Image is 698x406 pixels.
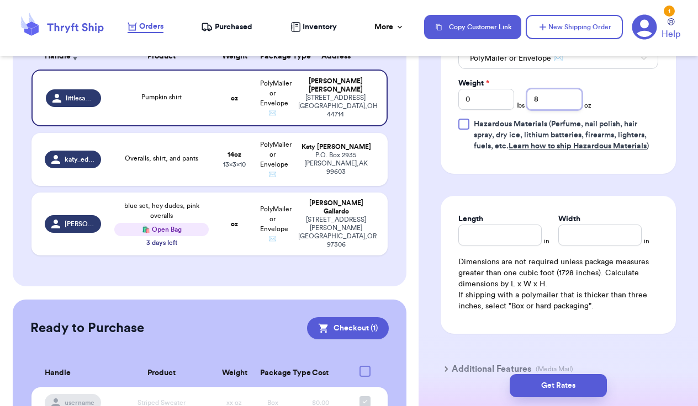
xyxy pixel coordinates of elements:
[146,238,177,247] div: 3 days left
[66,94,95,103] span: littlesandlattesthriftco
[260,141,292,178] span: PolyMailer or Envelope ✉️
[374,22,404,33] div: More
[45,367,71,379] span: Handle
[298,143,374,151] div: Katy [PERSON_NAME]
[458,290,658,312] p: If shipping with a polymailer that is thicker than three inches, select "Box or hard packaging".
[452,362,531,376] h3: Additional Features
[292,359,349,387] th: Cost
[138,399,186,406] span: Striped Sweater
[474,120,649,150] span: (Perfume, nail polish, hair spray, dry ice, lithium batteries, firearms, lighters, fuels, etc. )
[458,257,658,312] div: Dimensions are not required unless package measures greater than one cubic foot (1728 inches). Ca...
[424,15,521,39] button: Copy Customer Link
[584,101,591,110] span: oz
[558,213,580,225] label: Width
[458,213,483,225] label: Length
[526,15,623,39] button: New Shipping Order
[662,18,680,41] a: Help
[201,22,252,33] a: Purchased
[108,359,215,387] th: Product
[664,6,675,17] div: 1
[125,155,198,162] span: Overalls, shirt, and pants
[458,48,658,69] button: PolyMailer or Envelope ✉️
[298,216,374,249] div: [STREET_ADDRESS][PERSON_NAME] [GEOGRAPHIC_DATA] , OR 97306
[312,399,329,406] span: $0.00
[226,399,242,406] span: xx oz
[510,374,607,397] button: Get Rates
[458,78,489,89] label: Weight
[215,22,252,33] span: Purchased
[71,50,80,63] button: Sort ascending
[114,223,208,236] div: 🛍️ Open Bag
[307,317,389,339] button: Checkout (1)
[215,43,253,70] th: Weight
[253,359,292,387] th: Package Type
[228,151,241,158] strong: 14 oz
[215,359,253,387] th: Weight
[298,77,373,94] div: [PERSON_NAME] [PERSON_NAME]
[65,155,95,164] span: katy_edens
[303,22,337,33] span: Inventory
[298,94,373,119] div: [STREET_ADDRESS] [GEOGRAPHIC_DATA] , OH 44714
[298,151,374,176] div: P.O. Box 2935 [PERSON_NAME] , AK 99603
[290,22,337,33] a: Inventory
[267,399,278,406] span: Box
[65,220,95,228] span: [PERSON_NAME]
[30,319,144,337] h2: Ready to Purchase
[45,51,71,62] span: Handle
[223,161,246,168] span: 13 x 3 x 10
[253,43,292,70] th: Package Type
[662,28,680,41] span: Help
[516,101,525,110] span: lbs
[509,142,647,150] a: Learn how to ship Hazardous Materials
[124,202,199,219] span: blue set, hey dudes, pink overalls
[298,199,374,216] div: [PERSON_NAME] Gallardo
[632,14,657,40] a: 1
[644,237,649,245] span: in
[231,221,238,227] strong: oz
[470,53,563,64] span: PolyMailer or Envelope ✉️
[260,206,292,242] span: PolyMailer or Envelope ✉️
[544,237,549,245] span: in
[536,365,573,373] p: (Media Mail)
[474,120,547,128] span: Hazardous Materials
[260,80,292,116] span: PolyMailer or Envelope ✉️
[128,21,163,33] a: Orders
[231,95,238,101] strong: oz
[292,43,387,70] th: Address
[108,43,215,70] th: Product
[139,21,163,32] span: Orders
[141,94,182,100] span: Pumpkin shirt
